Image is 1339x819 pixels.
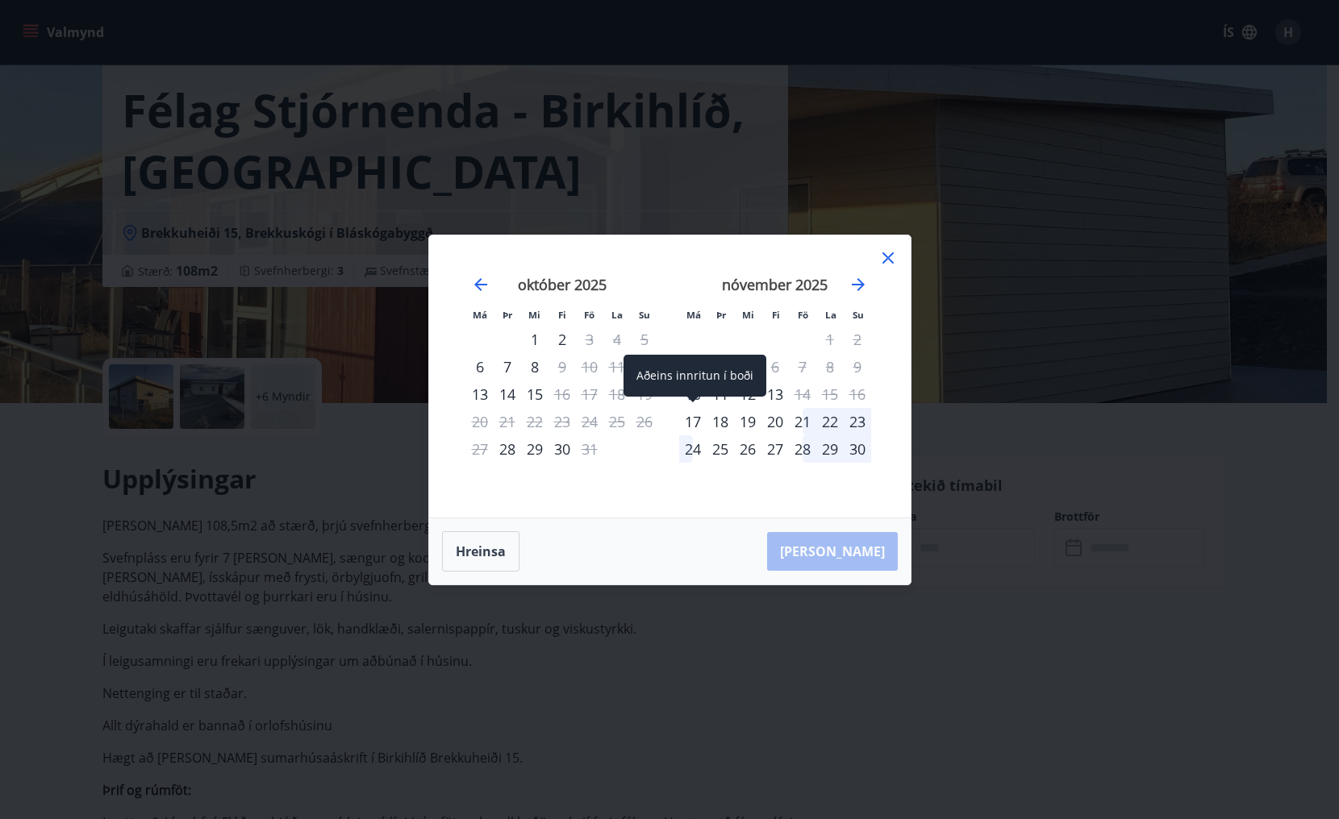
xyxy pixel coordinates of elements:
td: Not available. laugardagur, 11. október 2025 [603,353,631,380]
td: miðvikudagur, 8. október 2025 [521,353,549,380]
div: 15 [521,380,549,408]
td: Not available. sunnudagur, 26. október 2025 [631,408,658,435]
td: Not available. laugardagur, 15. nóvember 2025 [816,380,844,408]
td: laugardagur, 29. nóvember 2025 [816,435,844,463]
td: miðvikudagur, 29. október 2025 [521,435,549,463]
td: Not available. laugardagur, 1. nóvember 2025 [816,326,844,353]
div: Aðeins innritun í boði [624,355,766,397]
small: Má [686,309,701,321]
td: Not available. sunnudagur, 16. nóvember 2025 [844,380,871,408]
td: Not available. mánudagur, 20. október 2025 [466,408,494,435]
div: Aðeins útritun í boði [576,326,603,353]
div: Aðeins innritun í boði [679,408,707,435]
div: 30 [844,435,871,463]
td: fimmtudagur, 20. nóvember 2025 [761,408,789,435]
div: 29 [521,435,549,463]
td: Not available. laugardagur, 25. október 2025 [603,408,631,435]
div: Aðeins útritun í boði [576,435,603,463]
button: Hreinsa [442,531,519,572]
td: Not available. föstudagur, 10. október 2025 [576,353,603,380]
div: 18 [707,408,734,435]
td: Not available. fimmtudagur, 23. október 2025 [549,408,576,435]
td: þriðjudagur, 7. október 2025 [494,353,521,380]
div: Aðeins innritun í boði [679,353,707,380]
td: Not available. mánudagur, 27. október 2025 [466,435,494,463]
div: 29 [816,435,844,463]
small: La [825,309,836,321]
div: Move forward to switch to the next month. [849,275,868,294]
td: föstudagur, 21. nóvember 2025 [789,408,816,435]
td: miðvikudagur, 1. október 2025 [521,326,549,353]
td: Not available. sunnudagur, 12. október 2025 [631,353,658,380]
td: fimmtudagur, 13. nóvember 2025 [761,380,789,408]
strong: október 2025 [518,275,607,294]
td: Not available. laugardagur, 4. október 2025 [603,326,631,353]
td: miðvikudagur, 5. nóvember 2025 [734,353,761,380]
small: Mi [528,309,540,321]
small: Su [639,309,650,321]
small: Þr [503,309,512,321]
td: Not available. miðvikudagur, 22. október 2025 [521,408,549,435]
div: 2 [549,326,576,353]
td: Not available. laugardagur, 8. nóvember 2025 [816,353,844,380]
div: 23 [844,408,871,435]
td: Not available. laugardagur, 18. október 2025 [603,380,631,408]
td: fimmtudagur, 2. október 2025 [549,326,576,353]
td: Not available. fimmtudagur, 6. nóvember 2025 [761,353,789,380]
div: Aðeins innritun í boði [494,435,521,463]
small: La [611,309,623,321]
td: Not available. föstudagur, 14. nóvember 2025 [789,380,816,408]
td: Not available. sunnudagur, 9. nóvember 2025 [844,353,871,380]
div: Calendar [448,255,891,498]
td: Not available. föstudagur, 17. október 2025 [576,380,603,408]
td: sunnudagur, 30. nóvember 2025 [844,435,871,463]
td: þriðjudagur, 25. nóvember 2025 [707,435,734,463]
small: Fö [584,309,594,321]
small: Fi [558,309,566,321]
div: Aðeins innritun í boði [466,380,494,408]
td: Not available. fimmtudagur, 9. október 2025 [549,353,576,380]
div: 7 [494,353,521,380]
td: mánudagur, 6. október 2025 [466,353,494,380]
td: Not available. föstudagur, 3. október 2025 [576,326,603,353]
div: Aðeins útritun í boði [549,353,576,380]
td: Not available. sunnudagur, 2. nóvember 2025 [844,326,871,353]
div: 22 [816,408,844,435]
div: 19 [734,408,761,435]
small: Þr [716,309,726,321]
div: 8 [521,353,549,380]
div: Move backward to switch to the previous month. [471,275,490,294]
div: 13 [761,380,789,408]
td: Not available. föstudagur, 7. nóvember 2025 [789,353,816,380]
small: Má [473,309,487,321]
small: Su [853,309,864,321]
td: þriðjudagur, 28. október 2025 [494,435,521,463]
td: miðvikudagur, 26. nóvember 2025 [734,435,761,463]
div: Aðeins útritun í boði [761,353,789,380]
td: mánudagur, 24. nóvember 2025 [679,435,707,463]
td: þriðjudagur, 14. október 2025 [494,380,521,408]
div: 25 [707,435,734,463]
td: fimmtudagur, 30. október 2025 [549,435,576,463]
div: 20 [761,408,789,435]
td: þriðjudagur, 4. nóvember 2025 [707,353,734,380]
strong: nóvember 2025 [722,275,828,294]
small: Mi [742,309,754,321]
td: þriðjudagur, 18. nóvember 2025 [707,408,734,435]
div: 21 [789,408,816,435]
td: fimmtudagur, 27. nóvember 2025 [761,435,789,463]
td: laugardagur, 22. nóvember 2025 [816,408,844,435]
small: Fi [772,309,780,321]
td: Not available. þriðjudagur, 21. október 2025 [494,408,521,435]
td: miðvikudagur, 15. október 2025 [521,380,549,408]
div: 26 [734,435,761,463]
td: mánudagur, 17. nóvember 2025 [679,408,707,435]
div: Aðeins innritun í boði [466,353,494,380]
td: miðvikudagur, 19. nóvember 2025 [734,408,761,435]
td: mánudagur, 3. nóvember 2025 [679,353,707,380]
td: Not available. föstudagur, 24. október 2025 [576,408,603,435]
td: mánudagur, 13. október 2025 [466,380,494,408]
div: 1 [521,326,549,353]
td: Not available. sunnudagur, 5. október 2025 [631,326,658,353]
div: 5 [734,353,761,380]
